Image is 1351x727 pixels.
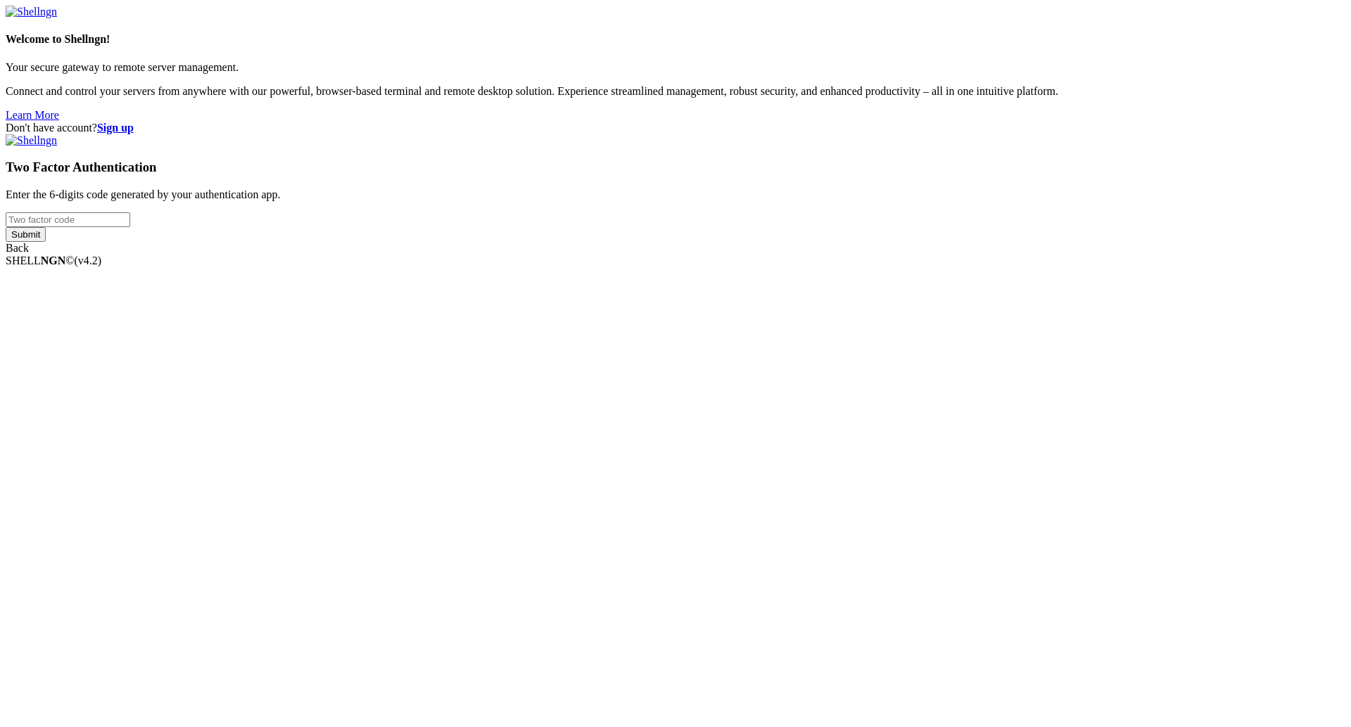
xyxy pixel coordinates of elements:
[6,85,1345,98] p: Connect and control your servers from anywhere with our powerful, browser-based terminal and remo...
[6,33,1345,46] h4: Welcome to Shellngn!
[6,160,1345,175] h3: Two Factor Authentication
[6,242,29,254] a: Back
[75,255,102,266] span: 4.2.0
[6,255,101,266] span: SHELL ©
[41,255,66,266] b: NGN
[97,122,134,134] a: Sign up
[6,188,1345,201] p: Enter the 6-digits code generated by your authentication app.
[6,61,1345,74] p: Your secure gateway to remote server management.
[6,227,46,242] input: Submit
[6,122,1345,134] div: Don't have account?
[6,134,57,147] img: Shellngn
[6,212,130,227] input: Two factor code
[6,109,59,121] a: Learn More
[6,6,57,18] img: Shellngn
